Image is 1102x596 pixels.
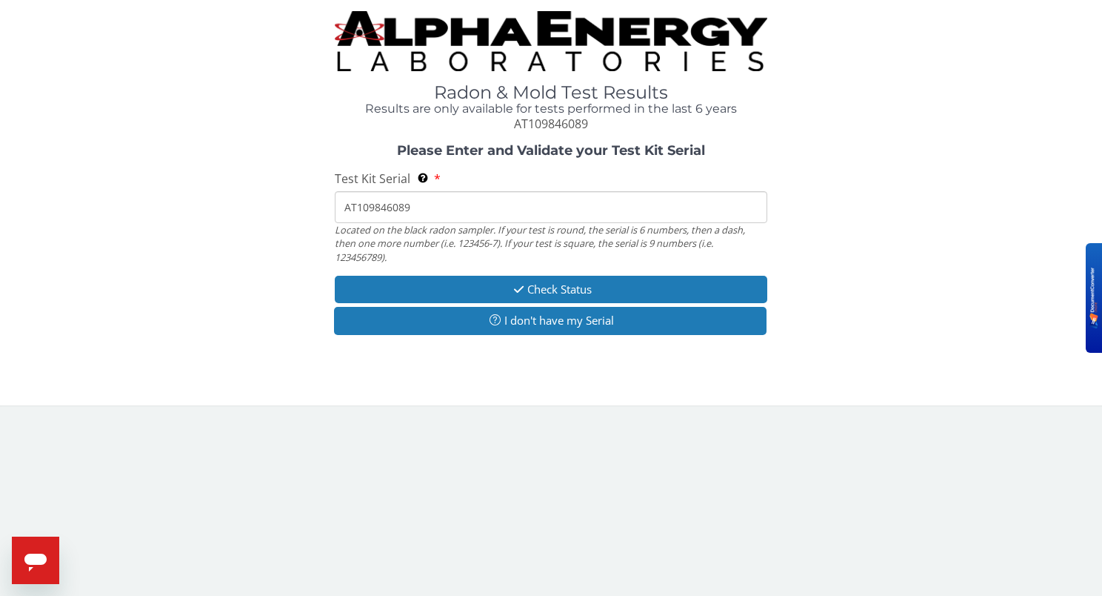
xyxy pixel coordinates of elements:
div: Located on the black radon sampler. If your test is round, the serial is 6 numbers, then a dash, ... [335,223,767,264]
span: AT109846089 [514,116,588,132]
iframe: Button to launch messaging window [12,537,59,584]
h1: Radon & Mold Test Results [335,83,767,102]
button: Check Status [335,276,767,303]
span: Test Kit Serial [335,170,410,187]
h4: Results are only available for tests performed in the last 6 years [335,102,767,116]
img: BKR5lM0sgkDqAAAAAElFTkSuQmCC [1089,268,1098,328]
img: TightCrop.jpg [335,11,767,71]
strong: Please Enter and Validate your Test Kit Serial [397,142,705,159]
button: I don't have my Serial [334,307,766,334]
